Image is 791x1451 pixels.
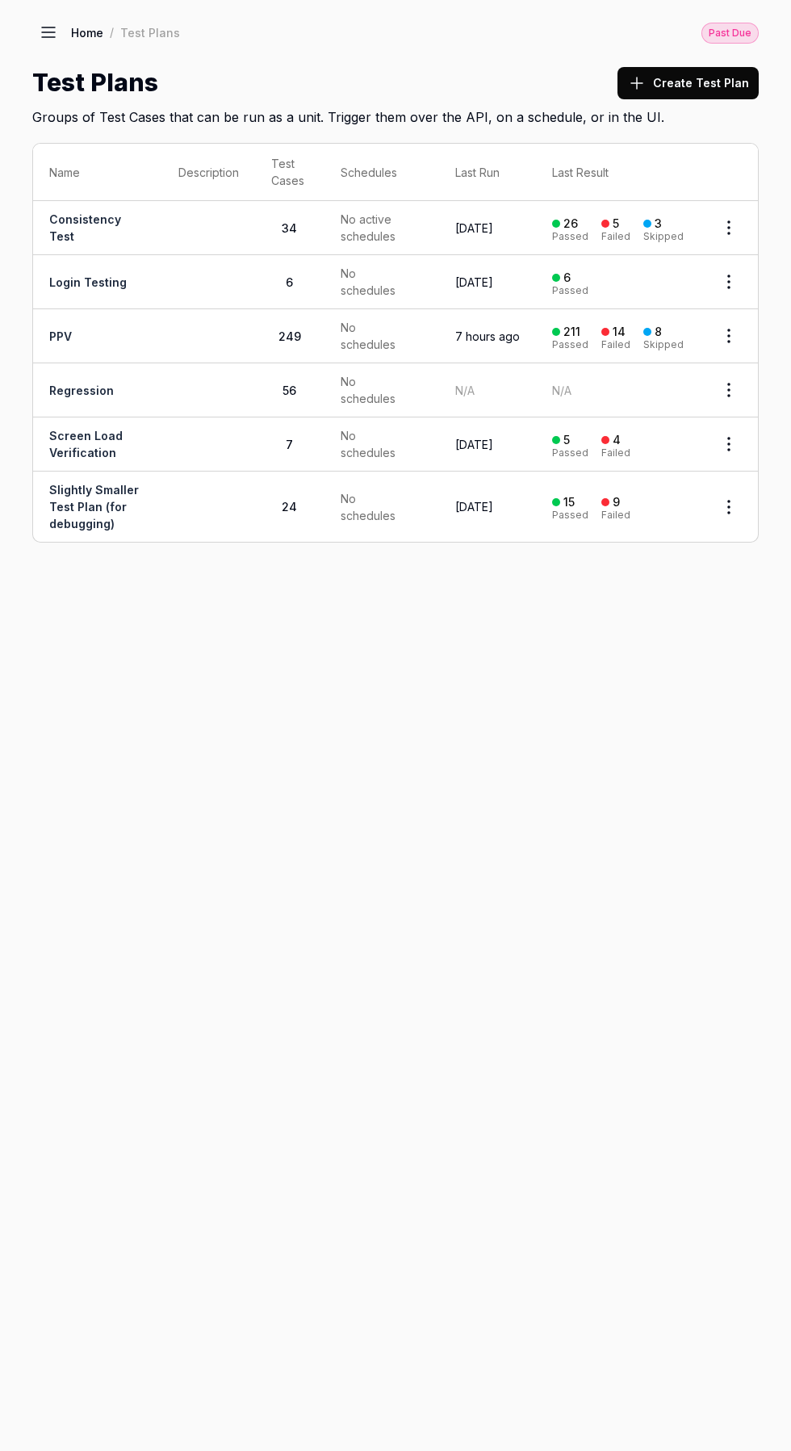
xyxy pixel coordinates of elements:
[286,275,293,289] span: 6
[455,500,493,514] time: [DATE]
[455,275,493,289] time: [DATE]
[455,221,493,235] time: [DATE]
[701,23,759,44] div: Past Due
[613,216,619,231] div: 5
[71,24,103,40] a: Home
[162,144,255,201] th: Description
[278,329,301,343] span: 249
[552,448,588,458] div: Passed
[32,65,158,101] h1: Test Plans
[49,212,121,243] a: Consistency Test
[341,490,404,524] span: No schedules
[563,325,580,339] div: 211
[49,329,72,343] a: PPV
[110,24,114,40] div: /
[49,429,123,459] a: Screen Load Verification
[282,500,297,514] span: 24
[601,232,630,241] div: Failed
[341,373,404,407] span: No schedules
[617,67,759,99] button: Create Test Plan
[552,384,571,397] span: N/A
[33,144,162,201] th: Name
[286,438,293,451] span: 7
[655,325,662,339] div: 8
[341,265,404,299] span: No schedules
[439,144,536,201] th: Last Run
[613,325,626,339] div: 14
[563,216,578,231] div: 26
[552,286,588,296] div: Passed
[255,144,324,201] th: Test Cases
[643,232,684,241] div: Skipped
[455,329,520,343] time: 7 hours ago
[655,216,662,231] div: 3
[613,495,620,510] div: 9
[341,211,404,245] span: No active schedules
[601,448,630,458] div: Failed
[643,340,684,350] div: Skipped
[282,221,297,235] span: 34
[455,384,475,397] span: N/A
[282,384,296,397] span: 56
[536,144,700,201] th: Last Result
[563,270,571,285] div: 6
[324,144,439,201] th: Schedules
[601,340,630,350] div: Failed
[49,275,127,289] a: Login Testing
[563,495,575,510] div: 15
[49,483,139,530] a: Slightly Smaller Test Plan (for debugging)
[613,433,621,447] div: 4
[563,433,570,447] div: 5
[49,384,114,397] a: Regression
[341,319,404,353] span: No schedules
[552,510,588,520] div: Passed
[552,232,588,241] div: Passed
[601,510,630,520] div: Failed
[341,427,404,461] span: No schedules
[32,101,759,127] h2: Groups of Test Cases that can be run as a unit. Trigger them over the API, on a schedule, or in t...
[701,22,759,44] button: Past Due
[120,24,180,40] div: Test Plans
[455,438,493,451] time: [DATE]
[552,340,588,350] div: Passed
